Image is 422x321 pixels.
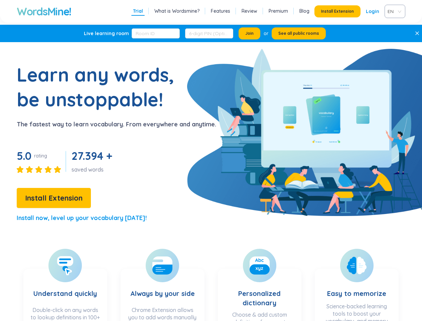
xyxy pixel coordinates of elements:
[264,30,268,37] div: or
[72,166,115,173] div: saved words
[185,28,233,38] input: 6-digit PIN (Optional)
[17,195,91,202] a: Install Extension
[17,213,147,223] p: Install now, level up your vocabulary [DATE]!
[132,28,180,38] input: Room ID
[321,9,354,14] span: Install Extension
[130,276,195,303] h3: Always by your side
[327,276,386,299] h3: Easy to memorize
[17,62,184,112] h1: Learn any words, be unstoppable!
[17,188,91,208] button: Install Extension
[33,276,97,303] h3: Understand quickly
[366,5,379,17] a: Login
[72,149,112,163] span: 27.394 +
[239,27,260,39] button: Join
[17,5,71,18] a: WordsMine!
[154,8,199,14] a: What is Wordsmine?
[133,8,143,14] a: Trial
[211,8,230,14] a: Features
[242,8,257,14] a: Review
[272,27,326,39] button: See all public rooms
[34,152,47,159] div: rating
[25,192,83,204] span: Install Extension
[84,30,129,37] div: Live learning room
[17,149,31,163] span: 5.0
[314,5,361,17] button: Install Extension
[225,276,295,308] h3: Personalized dictionary
[245,31,254,36] span: Join
[278,31,319,36] span: See all public rooms
[17,120,216,129] p: The fastest way to learn vocabulary. From everywhere and anytime.
[388,6,400,16] span: VIE
[299,8,309,14] a: Blog
[269,8,288,14] a: Premium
